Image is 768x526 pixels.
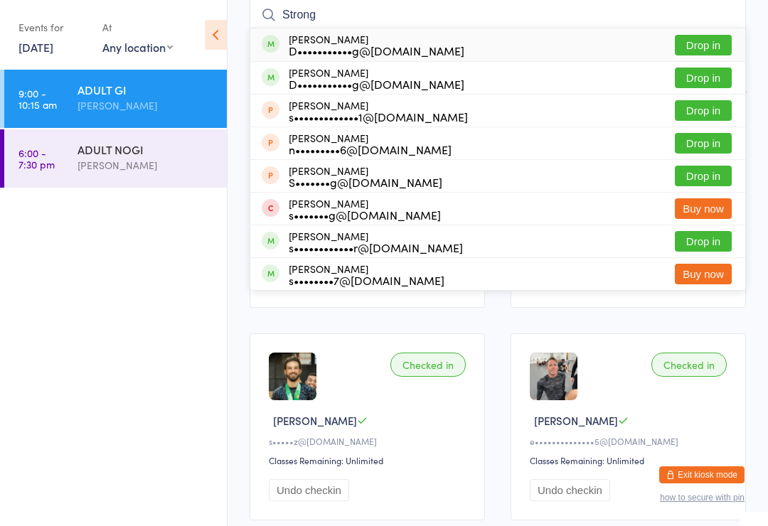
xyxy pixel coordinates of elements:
[269,479,349,501] button: Undo checkin
[289,242,463,253] div: s••••••••••••r@[DOMAIN_NAME]
[675,35,732,55] button: Drop in
[675,68,732,88] button: Drop in
[289,111,468,122] div: s•••••••••••••1@[DOMAIN_NAME]
[273,413,357,428] span: [PERSON_NAME]
[289,100,468,122] div: [PERSON_NAME]
[78,157,215,173] div: [PERSON_NAME]
[4,129,227,188] a: 6:00 -7:30 pmADULT NOGI[PERSON_NAME]
[18,39,53,55] a: [DATE]
[675,231,732,252] button: Drop in
[78,141,215,157] div: ADULT NOGI
[102,16,173,39] div: At
[289,33,464,56] div: [PERSON_NAME]
[18,87,57,110] time: 9:00 - 10:15 am
[289,274,444,286] div: s••••••••7@[DOMAIN_NAME]
[289,198,441,220] div: [PERSON_NAME]
[78,82,215,97] div: ADULT GI
[530,479,610,501] button: Undo checkin
[289,209,441,220] div: s•••••••g@[DOMAIN_NAME]
[530,435,731,447] div: e••••••••••••••5@[DOMAIN_NAME]
[660,493,745,503] button: how to secure with pin
[534,413,618,428] span: [PERSON_NAME]
[289,67,464,90] div: [PERSON_NAME]
[530,454,731,466] div: Classes Remaining: Unlimited
[530,353,577,400] img: image1738655937.png
[289,144,452,155] div: n•••••••••6@[DOMAIN_NAME]
[289,132,452,155] div: [PERSON_NAME]
[390,353,466,377] div: Checked in
[18,147,55,170] time: 6:00 - 7:30 pm
[659,466,745,483] button: Exit kiosk mode
[289,263,444,286] div: [PERSON_NAME]
[651,353,727,377] div: Checked in
[269,435,470,447] div: s•••••z@[DOMAIN_NAME]
[18,16,88,39] div: Events for
[269,454,470,466] div: Classes Remaining: Unlimited
[102,39,173,55] div: Any location
[289,165,442,188] div: [PERSON_NAME]
[675,264,732,284] button: Buy now
[675,198,732,219] button: Buy now
[289,176,442,188] div: S•••••••g@[DOMAIN_NAME]
[675,100,732,121] button: Drop in
[289,230,463,253] div: [PERSON_NAME]
[269,353,316,400] img: image1732770211.png
[289,78,464,90] div: D•••••••••••g@[DOMAIN_NAME]
[289,45,464,56] div: D•••••••••••g@[DOMAIN_NAME]
[4,70,227,128] a: 9:00 -10:15 amADULT GI[PERSON_NAME]
[78,97,215,114] div: [PERSON_NAME]
[675,166,732,186] button: Drop in
[675,133,732,154] button: Drop in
